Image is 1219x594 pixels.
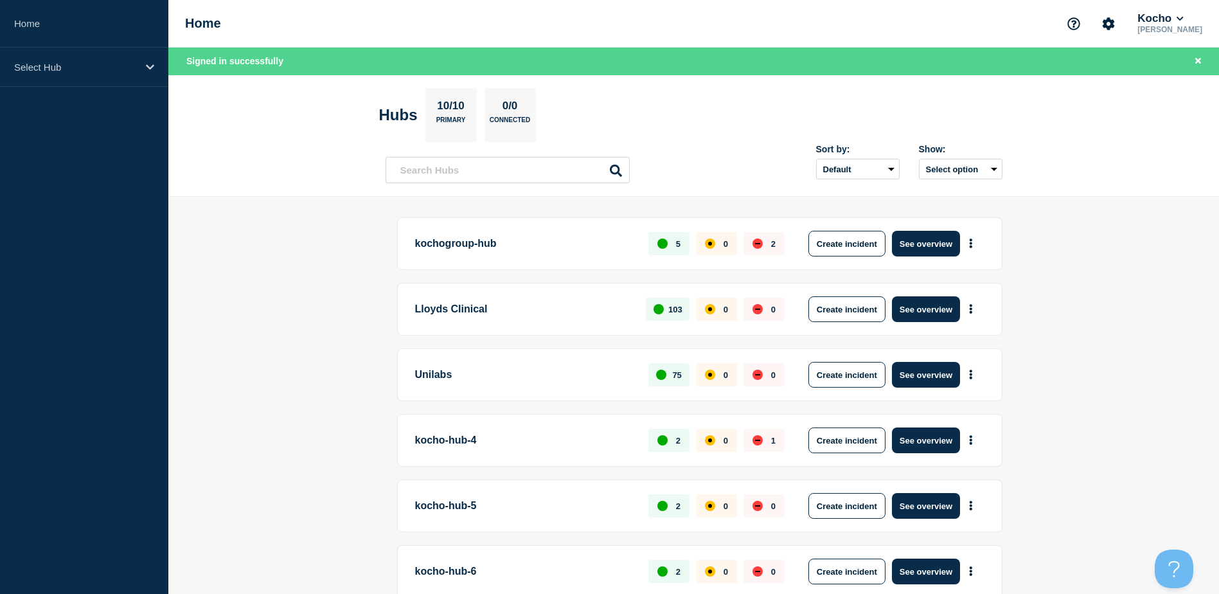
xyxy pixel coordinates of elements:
[816,144,900,154] div: Sort by:
[963,494,979,518] button: More actions
[892,559,960,584] button: See overview
[771,436,776,446] p: 1
[724,239,728,249] p: 0
[963,560,979,584] button: More actions
[705,239,715,249] div: affected
[657,566,668,577] div: up
[705,435,715,446] div: affected
[657,435,668,446] div: up
[808,428,885,453] button: Create incident
[752,566,763,577] div: down
[415,296,632,322] p: Lloyds Clinical
[386,157,630,183] input: Search Hubs
[415,428,634,453] p: kocho-hub-4
[752,435,763,446] div: down
[379,106,418,124] h2: Hubs
[892,493,960,519] button: See overview
[919,159,1002,179] button: Select option
[676,436,681,446] p: 2
[705,566,715,577] div: affected
[415,362,634,388] p: Unilabs
[415,231,634,256] p: kochogroup-hub
[705,501,715,511] div: affected
[724,436,728,446] p: 0
[892,296,960,322] button: See overview
[1060,10,1087,37] button: Support
[432,100,470,116] p: 10/10
[919,144,1002,154] div: Show:
[654,304,664,314] div: up
[752,501,763,511] div: down
[14,62,138,73] p: Select Hub
[657,239,668,249] div: up
[771,305,776,314] p: 0
[1135,12,1186,25] button: Kocho
[752,239,763,249] div: down
[724,370,728,380] p: 0
[724,567,728,577] p: 0
[892,428,960,453] button: See overview
[657,501,668,511] div: up
[186,56,283,66] span: Signed in successfully
[752,370,763,380] div: down
[1155,550,1193,588] iframe: Help Scout Beacon - Open
[676,501,681,511] p: 2
[892,231,960,256] button: See overview
[771,239,776,249] p: 2
[963,232,979,256] button: More actions
[724,305,728,314] p: 0
[185,16,221,31] h1: Home
[705,304,715,314] div: affected
[497,100,522,116] p: 0/0
[1095,10,1122,37] button: Account settings
[771,567,776,577] p: 0
[668,305,682,314] p: 103
[808,493,885,519] button: Create incident
[808,559,885,584] button: Create incident
[490,116,530,130] p: Connected
[724,501,728,511] p: 0
[808,296,885,322] button: Create incident
[808,362,885,388] button: Create incident
[1190,54,1206,69] button: Close banner
[963,363,979,387] button: More actions
[771,501,776,511] p: 0
[656,370,666,380] div: up
[771,370,776,380] p: 0
[963,298,979,321] button: More actions
[752,304,763,314] div: down
[415,493,634,519] p: kocho-hub-5
[892,362,960,388] button: See overview
[808,231,885,256] button: Create incident
[1135,25,1205,34] p: [PERSON_NAME]
[672,370,681,380] p: 75
[676,239,681,249] p: 5
[816,159,900,179] select: Sort by
[436,116,466,130] p: Primary
[963,429,979,453] button: More actions
[676,567,681,577] p: 2
[705,370,715,380] div: affected
[415,559,634,584] p: kocho-hub-6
